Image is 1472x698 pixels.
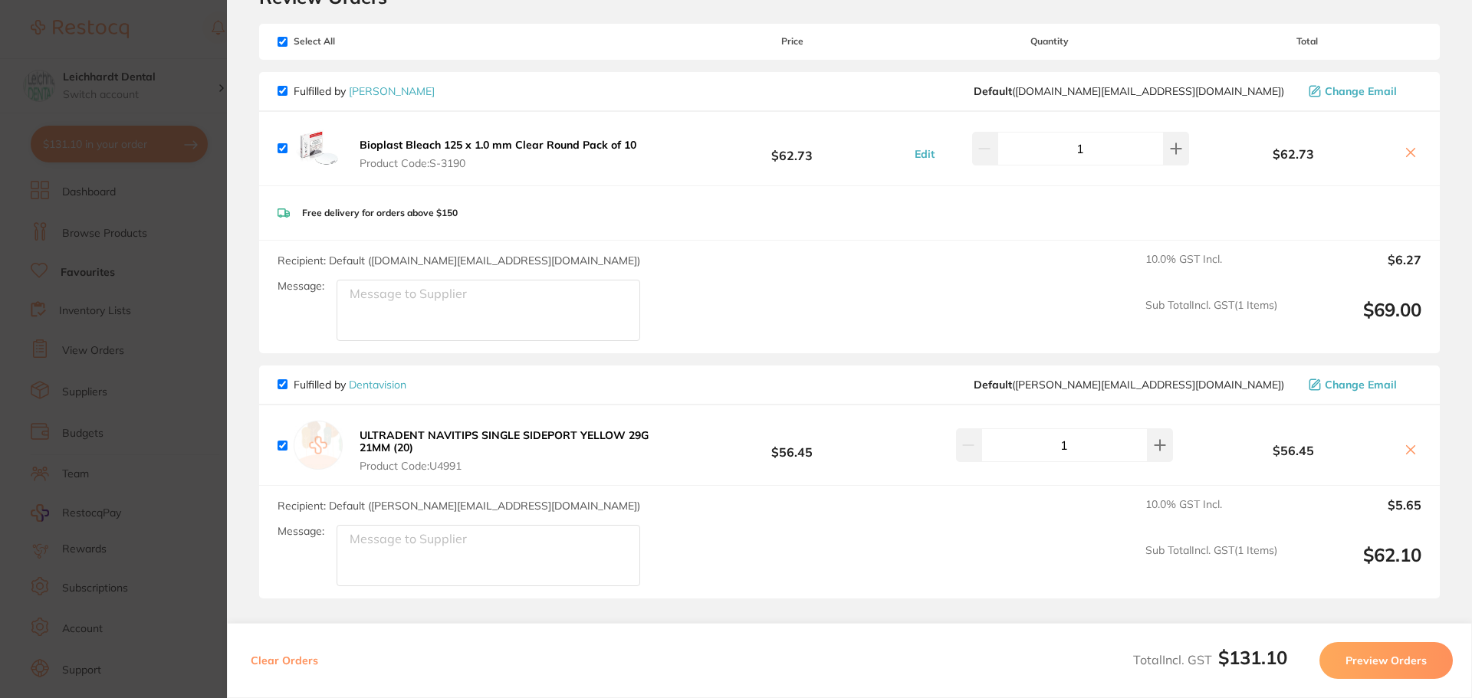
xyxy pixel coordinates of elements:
b: Default [974,378,1012,392]
button: Bioplast Bleach 125 x 1.0 mm Clear Round Pack of 10 Product Code:S-3190 [355,138,641,170]
b: $62.73 [678,134,906,162]
a: Dentavision [349,378,406,392]
b: Bioplast Bleach 125 x 1.0 mm Clear Round Pack of 10 [360,138,636,152]
button: Edit [910,147,939,161]
span: Product Code: U4991 [360,460,673,472]
img: empty.jpg [294,421,343,470]
span: john@dentavision.com.au [974,378,1284,391]
p: Fulfilled by [294,85,435,97]
img: a3hnZGg1bQ [294,124,343,173]
b: $56.45 [1193,444,1394,457]
span: Recipient: Default ( [DOMAIN_NAME][EMAIL_ADDRESS][DOMAIN_NAME] ) [278,254,640,267]
span: 10.0 % GST Incl. [1145,253,1277,287]
p: Free delivery for orders above $150 [302,208,458,218]
span: Select All [278,36,431,47]
button: Change Email [1304,84,1421,98]
span: Total Incl. GST [1133,652,1287,667]
p: Fulfilled by [294,378,406,391]
button: Clear Orders [246,642,323,679]
span: 10.0 % GST Incl. [1145,498,1277,532]
span: Recipient: Default ( [PERSON_NAME][EMAIL_ADDRESS][DOMAIN_NAME] ) [278,499,640,513]
output: $6.27 [1290,253,1421,287]
span: customer.care@henryschein.com.au [974,85,1284,97]
span: Sub Total Incl. GST ( 1 Items) [1145,299,1277,341]
b: $62.73 [1193,147,1394,161]
label: Message: [278,280,324,293]
output: $5.65 [1290,498,1421,532]
button: Preview Orders [1319,642,1453,679]
b: ULTRADENT NAVITIPS SINGLE SIDEPORT YELLOW 29G 21MM (20) [360,428,649,454]
b: $131.10 [1218,646,1287,669]
label: Message: [278,525,324,538]
b: Default [974,84,1012,98]
output: $69.00 [1290,299,1421,341]
b: $56.45 [678,431,906,460]
span: Sub Total Incl. GST ( 1 Items) [1145,544,1277,586]
span: Price [678,36,906,47]
span: Total [1193,36,1421,47]
span: Change Email [1325,378,1397,391]
span: Change Email [1325,85,1397,97]
button: ULTRADENT NAVITIPS SINGLE SIDEPORT YELLOW 29G 21MM (20) Product Code:U4991 [355,428,678,473]
span: Quantity [907,36,1193,47]
button: Change Email [1304,378,1421,392]
output: $62.10 [1290,544,1421,586]
a: [PERSON_NAME] [349,84,435,98]
span: Product Code: S-3190 [360,157,636,169]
